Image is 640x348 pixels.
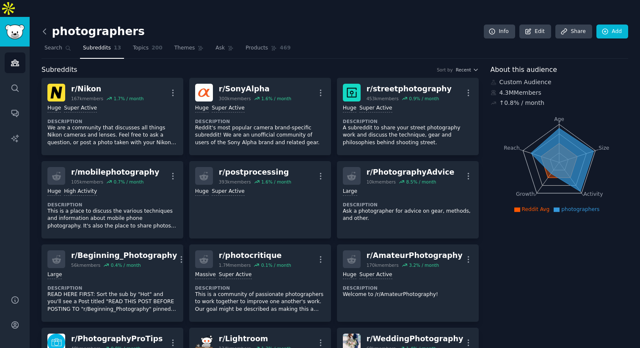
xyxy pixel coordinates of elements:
[219,250,291,261] div: r/ photocritique
[80,41,124,59] a: Subreddits13
[491,78,629,87] div: Custom Audience
[83,44,111,52] span: Subreddits
[367,334,463,344] div: r/ WeddingPhotography
[189,78,331,155] a: SonyAlphar/SonyAlpha300kmembers1.6% / monthHugeSuper ActiveDescriptionReddit's most popular camer...
[47,188,61,196] div: Huge
[47,208,177,230] p: This is a place to discuss the various techniques and information about mobile phone photography....
[504,145,520,151] tspan: Reach
[367,84,452,94] div: r/ streetphotography
[212,41,237,59] a: Ask
[456,67,479,73] button: Recent
[246,44,268,52] span: Products
[367,96,399,101] div: 453k members
[499,99,544,107] div: ↑ 0.8 % / month
[219,271,252,279] div: Super Active
[409,96,439,101] div: 0.9 % / month
[47,124,177,147] p: We are a community that discusses all things Nikon cameras and lenses. Feel free to ask a questio...
[337,161,479,238] a: r/PhotographyAdvice10kmembers8.5% / monthLargeDescriptionAsk a photographer for advice on gear, m...
[219,167,291,178] div: r/ postprocessing
[195,84,213,101] img: SonyAlpha
[41,65,77,75] span: Subreddits
[212,188,245,196] div: Super Active
[41,41,74,59] a: Search
[359,271,392,279] div: Super Active
[484,25,515,39] a: Info
[367,179,396,185] div: 10k members
[133,44,149,52] span: Topics
[71,96,103,101] div: 167k members
[71,167,159,178] div: r/ mobilephotography
[195,291,325,313] p: This is a community of passionate photographers to work together to improve one another's work. O...
[261,262,291,268] div: 0.1 % / month
[343,104,356,112] div: Huge
[41,161,183,238] a: r/mobilephotography105kmembers0.7% / monthHugeHigh ActivityDescriptionThis is a place to discuss ...
[409,262,439,268] div: 3.2 % / month
[583,191,603,197] tspan: Activity
[41,25,145,38] h2: photographers
[243,41,293,59] a: Products469
[261,96,291,101] div: 1.6 % / month
[5,25,25,39] img: GummySearch logo
[561,206,599,212] span: photographers
[359,104,392,112] div: Super Active
[114,44,121,52] span: 13
[343,202,473,208] dt: Description
[113,179,143,185] div: 0.7 % / month
[219,179,251,185] div: 393k members
[64,188,97,196] div: High Activity
[343,285,473,291] dt: Description
[367,262,399,268] div: 170k members
[491,65,557,75] span: About this audience
[44,44,62,52] span: Search
[71,250,177,261] div: r/ Beginning_Photography
[337,244,479,322] a: r/AmateurPhotography170kmembers3.2% / monthHugeSuper ActiveDescriptionWelcome to /r/AmateurPhotog...
[555,25,592,39] a: Share
[491,88,629,97] div: 4.3M Members
[171,41,207,59] a: Themes
[261,179,291,185] div: 1.6 % / month
[111,262,141,268] div: 0.4 % / month
[343,208,473,222] p: Ask a photographer for advice on gear, methods, and other.
[437,67,453,73] div: Sort by
[219,84,291,94] div: r/ SonyAlpha
[152,44,163,52] span: 200
[367,167,455,178] div: r/ PhotographyAdvice
[522,206,550,212] span: Reddit Avg
[596,25,628,39] a: Add
[280,44,291,52] span: 469
[337,78,479,155] a: streetphotographyr/streetphotography453kmembers0.9% / monthHugeSuper ActiveDescriptionA subreddit...
[174,44,195,52] span: Themes
[212,104,245,112] div: Super Active
[41,78,183,155] a: Nikonr/Nikon167kmembers1.7% / monthHugeSuper ActiveDescriptionWe are a community that discusses a...
[189,244,331,322] a: r/photocritique1.7Mmembers0.1% / monthMassiveSuper ActiveDescriptionThis is a community of passio...
[599,145,609,151] tspan: Size
[47,104,61,112] div: Huge
[554,116,564,122] tspan: Age
[71,179,103,185] div: 105k members
[519,25,551,39] a: Edit
[343,84,361,101] img: streetphotography
[367,250,463,261] div: r/ AmateurPhotography
[406,179,436,185] div: 8.5 % / month
[47,271,62,279] div: Large
[113,96,143,101] div: 1.7 % / month
[71,262,100,268] div: 56k members
[215,44,225,52] span: Ask
[516,191,535,197] tspan: Growth
[343,291,473,299] p: Welcome to /r/AmateurPhotography!
[71,84,143,94] div: r/ Nikon
[343,124,473,147] p: A subreddit to share your street photography work and discuss the technique, gear and philosophie...
[195,285,325,291] dt: Description
[47,291,177,313] p: READ HERE FIRST: Sort the sub by "Hot" and you'll see a Post titled "READ THIS POST BEFORE POSTIN...
[343,271,356,279] div: Huge
[195,271,216,279] div: Massive
[47,202,177,208] dt: Description
[130,41,166,59] a: Topics200
[195,104,209,112] div: Huge
[41,244,183,322] a: r/Beginning_Photography56kmembers0.4% / monthLargeDescriptionREAD HERE FIRST: Sort the sub by "Ho...
[219,262,251,268] div: 1.7M members
[195,118,325,124] dt: Description
[71,334,163,344] div: r/ PhotographyProTips
[64,104,97,112] div: Super Active
[219,96,251,101] div: 300k members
